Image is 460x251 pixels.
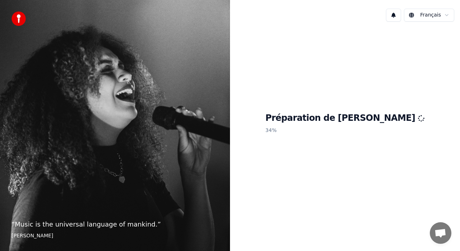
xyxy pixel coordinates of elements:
[11,12,26,26] img: youka
[266,113,425,124] h1: Préparation de [PERSON_NAME]
[430,222,451,244] div: Ouvrir le chat
[11,219,218,229] p: “ Music is the universal language of mankind. ”
[11,232,218,239] footer: [PERSON_NAME]
[266,124,425,137] p: 34 %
